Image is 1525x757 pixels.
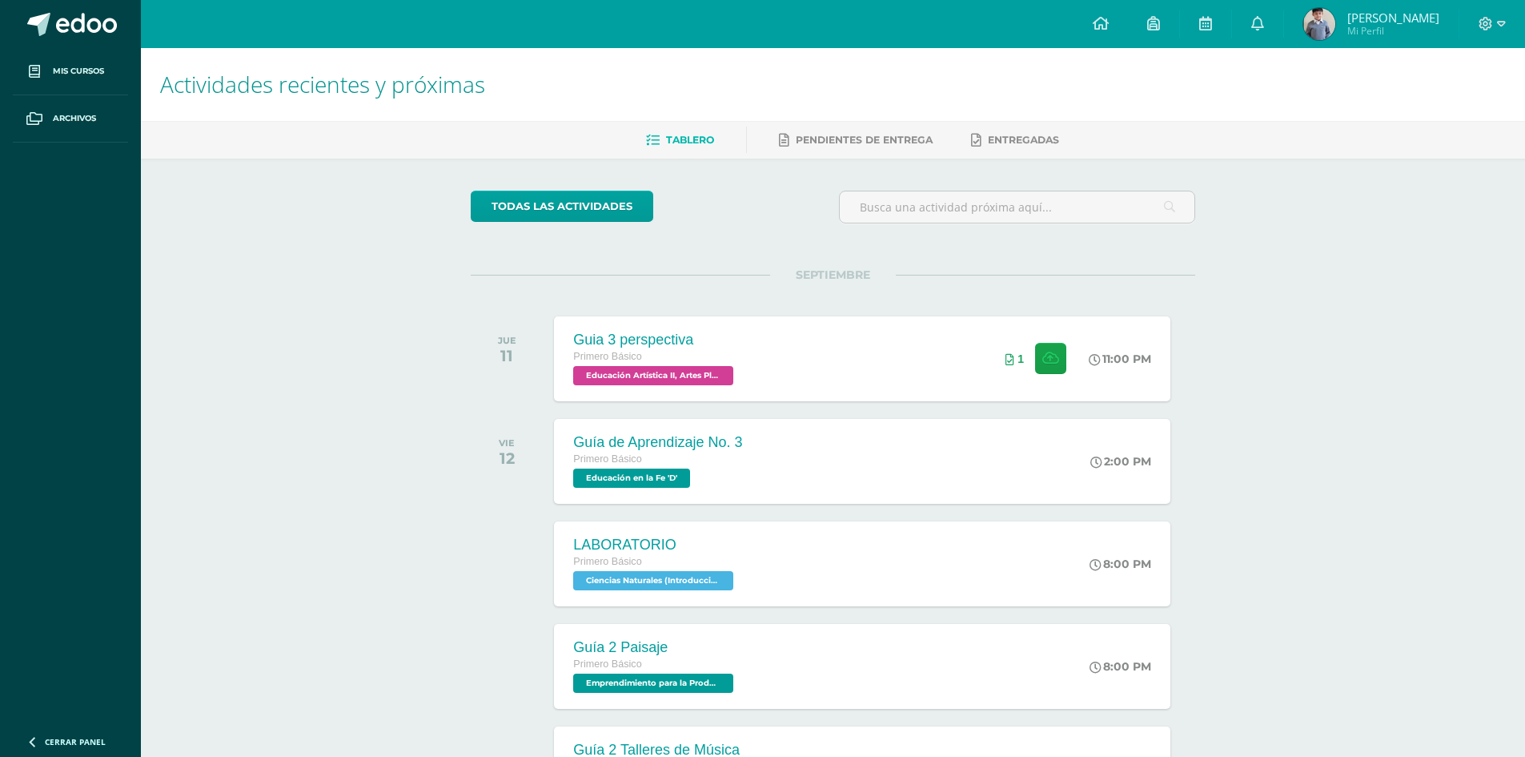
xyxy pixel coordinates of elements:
span: Primero Básico [573,556,641,567]
div: 8:00 PM [1090,659,1151,674]
span: Tablero [666,134,714,146]
span: Emprendimiento para la Productividad 'D' [573,674,733,693]
img: 5beb38fec7668301f370e1681d348f64.png [1303,8,1335,40]
span: Pendientes de entrega [796,134,933,146]
a: Tablero [646,127,714,153]
span: Primero Básico [573,658,641,670]
a: Entregadas [971,127,1059,153]
span: Ciencias Naturales (Introducción a la Biología) 'D' [573,571,733,590]
div: Guia 3 perspectiva [573,332,737,348]
span: Entregadas [988,134,1059,146]
span: Actividades recientes y próximas [160,69,485,99]
span: Cerrar panel [45,736,106,747]
div: LABORATORIO [573,537,737,554]
span: Educación en la Fe 'D' [573,469,690,488]
span: Educación Artística II, Artes Plásticas 'D' [573,366,733,385]
div: 11:00 PM [1089,352,1151,366]
input: Busca una actividad próxima aquí... [840,191,1194,223]
span: Archivos [53,112,96,125]
div: 8:00 PM [1090,557,1151,571]
div: Guía 2 Paisaje [573,639,737,656]
div: Archivos entregados [1005,352,1024,365]
a: Mis cursos [13,48,128,95]
a: Pendientes de entrega [779,127,933,153]
span: 1 [1017,352,1024,365]
span: Mis cursos [53,65,104,78]
div: 12 [499,449,515,468]
div: VIE [499,437,515,449]
div: Guía de Aprendizaje No. 3 [573,434,742,451]
span: [PERSON_NAME] [1347,10,1439,26]
div: 11 [498,346,516,365]
span: Mi Perfil [1347,24,1439,38]
span: SEPTIEMBRE [770,268,896,282]
span: Primero Básico [573,351,641,362]
span: Primero Básico [573,453,641,465]
a: Archivos [13,95,128,143]
div: 2:00 PM [1090,454,1151,469]
a: todas las Actividades [471,191,653,222]
div: JUE [498,335,516,346]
